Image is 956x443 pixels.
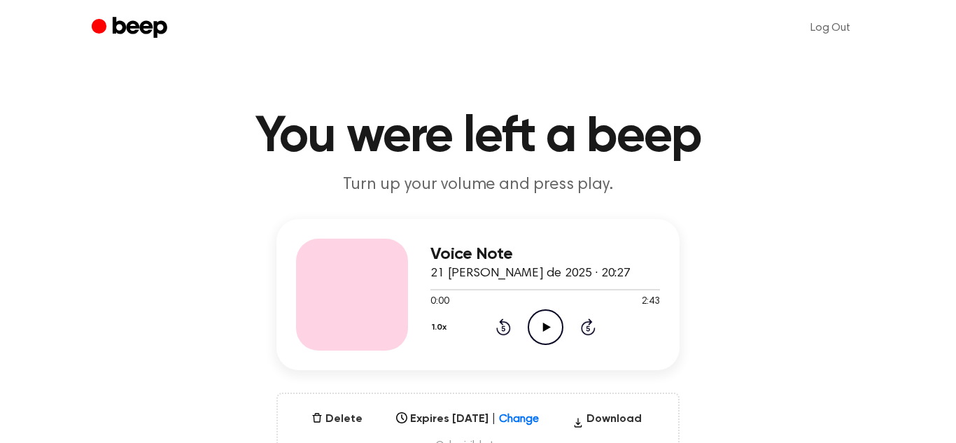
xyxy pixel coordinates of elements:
span: 2:43 [642,295,660,309]
span: 0:00 [430,295,449,309]
button: Download [567,411,647,433]
button: Delete [306,411,368,428]
p: Turn up your volume and press play. [209,174,747,197]
button: 1.0x [430,316,452,339]
h3: Voice Note [430,245,660,264]
span: 21 [PERSON_NAME] de 2025 · 20:27 [430,267,631,280]
a: Beep [92,15,171,42]
a: Log Out [796,11,864,45]
h1: You were left a beep [120,112,836,162]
